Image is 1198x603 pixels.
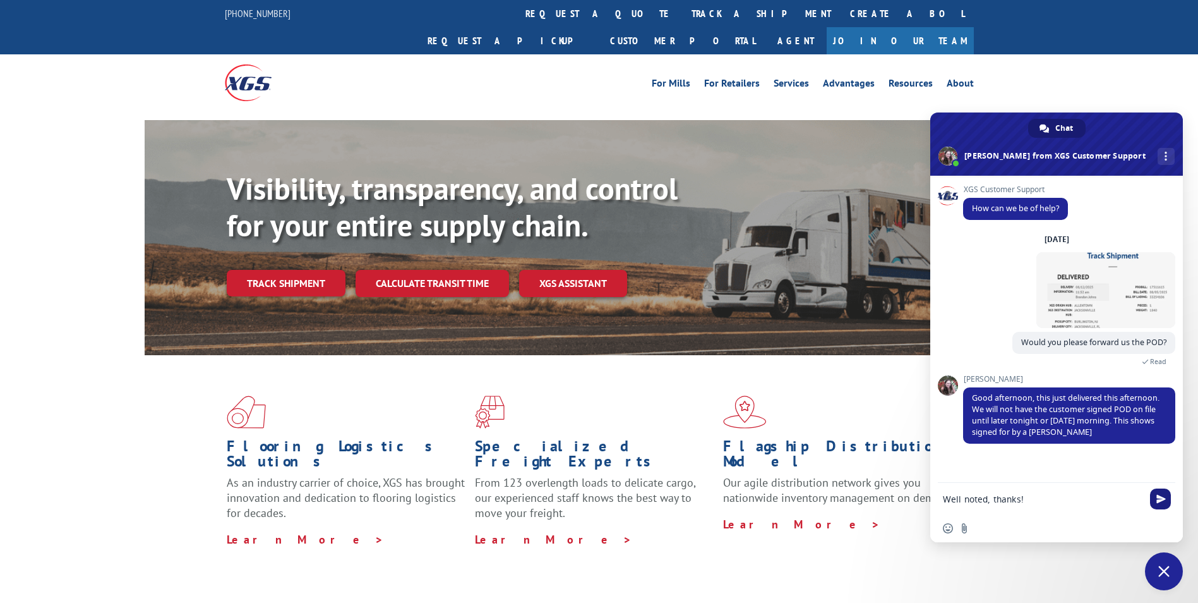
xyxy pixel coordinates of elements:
span: Send a file [959,523,969,533]
h1: Flagship Distribution Model [723,439,962,475]
a: XGS ASSISTANT [519,270,627,297]
a: Calculate transit time [356,270,509,297]
span: Good afternoon, this just delivered this afternoon. We will not have the customer signed POD on f... [972,393,1159,437]
span: How can we be of help? [972,203,1059,214]
a: Resources [889,78,933,92]
a: For Retailers [704,78,760,92]
img: xgs-icon-focused-on-flooring-red [475,396,505,429]
div: [DATE] [1045,236,1069,243]
a: Agent [765,27,827,54]
textarea: Compose your message... [943,483,1145,515]
span: As an industry carrier of choice, XGS has brought innovation and dedication to flooring logistics... [227,475,465,520]
a: Learn More > [227,532,384,547]
a: [PHONE_NUMBER] [225,7,291,20]
a: For Mills [652,78,690,92]
a: Learn More > [723,517,880,532]
a: Advantages [823,78,875,92]
span: Our agile distribution network gives you nationwide inventory management on demand. [723,475,955,505]
a: Track shipment [227,270,345,296]
span: [PERSON_NAME] [963,375,1175,384]
a: Join Our Team [827,27,974,54]
h1: Flooring Logistics Solutions [227,439,465,475]
a: Chat [1028,119,1086,138]
b: Visibility, transparency, and control for your entire supply chain. [227,169,678,245]
p: From 123 overlength loads to delicate cargo, our experienced staff knows the best way to move you... [475,475,714,532]
h1: Specialized Freight Experts [475,439,714,475]
a: Learn More > [475,532,632,547]
a: About [947,78,974,92]
span: Insert an emoji [943,523,953,533]
span: Read [1150,357,1166,366]
span: Send [1150,489,1171,509]
a: Request a pickup [418,27,601,54]
img: xgs-icon-total-supply-chain-intelligence-red [227,396,266,429]
a: Customer Portal [601,27,765,54]
img: xgs-icon-flagship-distribution-model-red [723,396,767,429]
span: XGS Customer Support [963,185,1068,194]
a: Services [774,78,809,92]
a: Close chat [1145,552,1183,590]
span: Would you please forward us the POD? [1021,337,1166,348]
span: Chat [1055,119,1073,138]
